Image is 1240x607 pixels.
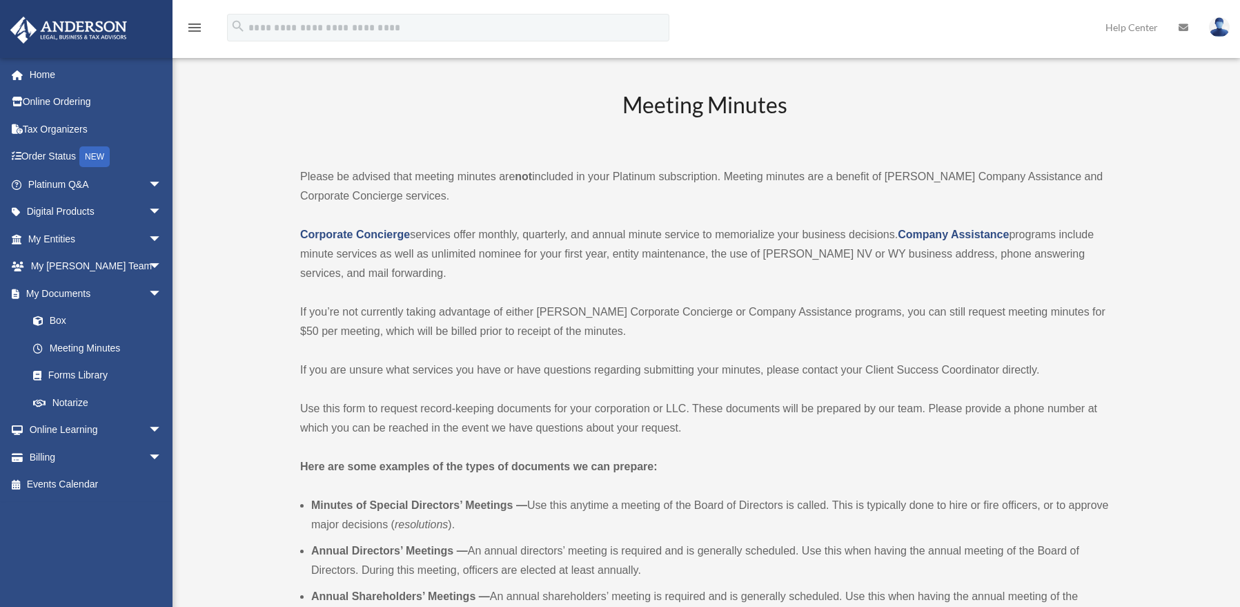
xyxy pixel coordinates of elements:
[300,399,1109,438] p: Use this form to request record-keeping documents for your corporation or LLC. These documents wi...
[148,443,176,472] span: arrow_drop_down
[148,416,176,445] span: arrow_drop_down
[311,590,490,602] b: Annual Shareholders’ Meetings —
[148,253,176,281] span: arrow_drop_down
[1209,17,1230,37] img: User Pic
[10,225,183,253] a: My Entitiesarrow_drop_down
[148,280,176,308] span: arrow_drop_down
[300,225,1109,283] p: services offer monthly, quarterly, and annual minute service to memorialize your business decisio...
[300,167,1109,206] p: Please be advised that meeting minutes are included in your Platinum subscription. Meeting minute...
[19,362,183,389] a: Forms Library
[10,115,183,143] a: Tax Organizers
[10,198,183,226] a: Digital Productsarrow_drop_down
[230,19,246,34] i: search
[10,471,183,499] a: Events Calendar
[395,519,448,530] em: resolutions
[300,461,658,472] strong: Here are some examples of the types of documents we can prepare:
[311,499,527,511] b: Minutes of Special Directors’ Meetings —
[311,541,1109,580] li: An annual directors’ meeting is required and is generally scheduled. Use this when having the ann...
[10,171,183,198] a: Platinum Q&Aarrow_drop_down
[6,17,131,44] img: Anderson Advisors Platinum Portal
[300,229,410,240] a: Corporate Concierge
[311,496,1109,534] li: Use this anytime a meeting of the Board of Directors is called. This is typically done to hire or...
[300,360,1109,380] p: If you are unsure what services you have or have questions regarding submitting your minutes, ple...
[515,171,532,182] strong: not
[19,389,183,416] a: Notarize
[898,229,1009,240] a: Company Assistance
[10,61,183,88] a: Home
[148,171,176,199] span: arrow_drop_down
[10,143,183,171] a: Order StatusNEW
[186,24,203,36] a: menu
[10,88,183,116] a: Online Ordering
[300,90,1109,147] h2: Meeting Minutes
[19,307,183,335] a: Box
[79,146,110,167] div: NEW
[19,334,176,362] a: Meeting Minutes
[10,280,183,307] a: My Documentsarrow_drop_down
[148,198,176,227] span: arrow_drop_down
[10,443,183,471] a: Billingarrow_drop_down
[10,253,183,280] a: My [PERSON_NAME] Teamarrow_drop_down
[148,225,176,253] span: arrow_drop_down
[300,302,1109,341] p: If you’re not currently taking advantage of either [PERSON_NAME] Corporate Concierge or Company A...
[10,416,183,444] a: Online Learningarrow_drop_down
[186,19,203,36] i: menu
[311,545,468,557] b: Annual Directors’ Meetings —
